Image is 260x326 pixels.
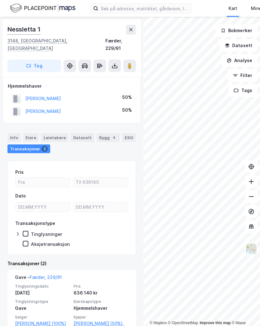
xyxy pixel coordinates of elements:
[150,321,167,325] a: Mapbox
[15,274,62,284] div: Gave -
[228,69,258,82] button: Filter
[74,304,128,312] div: Hjemmelshaver
[30,275,62,280] a: Færder, 229/91
[73,202,128,212] input: DD.MM.YYYY
[16,178,70,187] input: Fra
[74,289,128,297] div: 636 140 kr
[200,321,231,325] a: Improve this map
[229,5,237,12] div: Kart
[15,314,70,320] span: Selger
[245,243,257,255] img: Z
[229,296,260,326] iframe: Chat Widget
[215,24,258,37] button: Bokmerker
[41,133,68,142] div: Leietakere
[122,133,136,142] div: ESG
[31,231,62,237] div: Tinglysninger
[229,296,260,326] div: Kontrollprogram for chat
[16,202,70,212] input: DD.MM.YYYY
[8,82,136,90] div: Hjemmelshaver
[168,321,198,325] a: OpenStreetMap
[7,144,50,153] div: Transaksjoner
[97,133,120,142] div: Bygg
[15,299,70,304] span: Tinglysningstype
[15,289,70,297] div: [DATE]
[219,39,258,52] button: Datasett
[98,4,191,13] input: Søk på adresse, matrikkel, gårdeiere, leietakere eller personer
[15,284,70,289] span: Tinglysningsdato
[74,314,128,320] span: Kjøper
[15,192,26,200] div: Dato
[31,241,70,247] div: Aksjetransaksjon
[15,168,24,176] div: Pris
[229,84,258,97] button: Tags
[7,260,136,267] div: Transaksjoner (2)
[74,284,128,289] span: Pris
[7,60,61,72] button: Tag
[71,133,94,142] div: Datasett
[15,220,55,227] div: Transaksjonstype
[10,3,75,14] img: logo.f888ab2527a4732fd821a326f86c7f29.svg
[105,37,136,52] div: Færder, 229/91
[73,178,128,187] input: Til 636140
[15,304,70,312] div: Gave
[23,133,39,142] div: Eiere
[122,106,132,114] div: 50%
[221,54,258,67] button: Analyse
[111,134,117,141] div: 4
[74,299,128,304] span: Eierskapstype
[122,94,132,101] div: 50%
[7,133,21,142] div: Info
[41,146,48,152] div: 2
